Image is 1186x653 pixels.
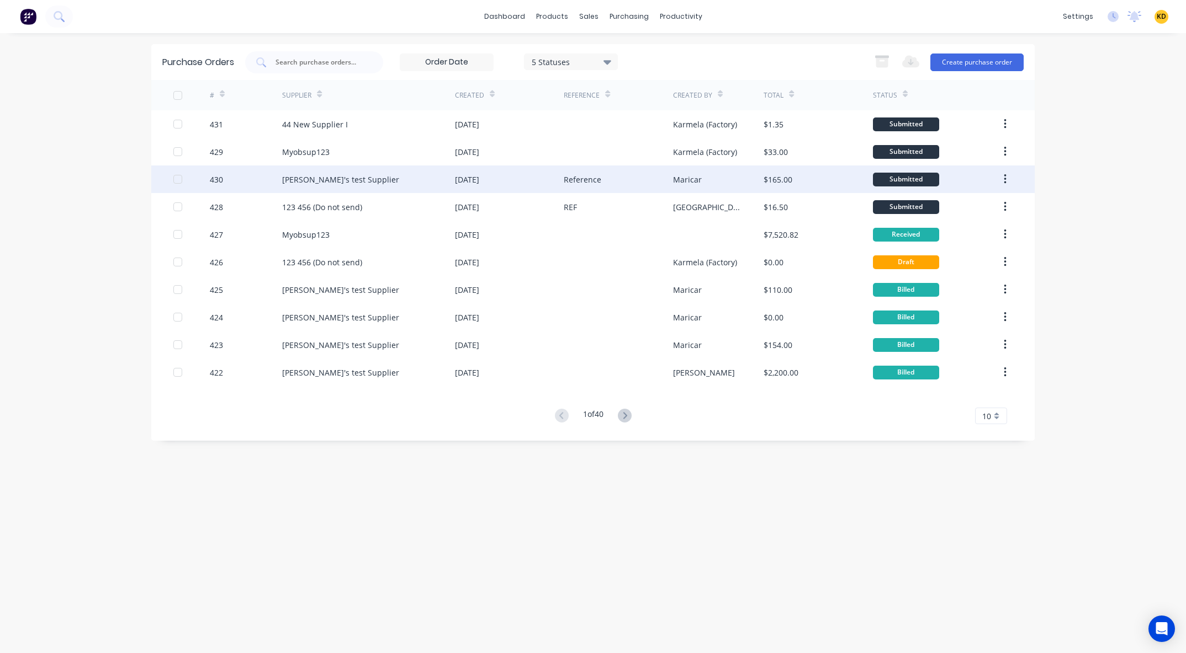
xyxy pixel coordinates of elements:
[400,54,493,71] input: Order Date
[673,146,737,158] div: Karmela (Factory)
[282,312,399,323] div: [PERSON_NAME]'s test Supplier
[455,229,479,240] div: [DATE]
[455,367,479,378] div: [DATE]
[282,367,399,378] div: [PERSON_NAME]'s test Supplier
[282,119,348,130] div: 44 New Supplier I
[764,201,788,213] div: $16.50
[673,119,737,130] div: Karmela (Factory)
[455,339,479,351] div: [DATE]
[455,174,479,185] div: [DATE]
[764,146,788,158] div: $33.00
[274,57,366,68] input: Search purchase orders...
[210,119,223,130] div: 431
[764,339,792,351] div: $154.00
[930,53,1024,71] button: Create purchase order
[873,311,939,324] div: Billed
[455,284,479,296] div: [DATE]
[210,90,214,100] div: #
[455,119,479,130] div: [DATE]
[673,90,712,100] div: Created By
[210,146,223,158] div: 429
[873,173,939,186] div: Submitted
[20,8,36,25] img: Factory
[673,201,742,213] div: [GEOGRAPHIC_DATA] (From Factory)
[210,229,223,240] div: 427
[282,284,399,296] div: [PERSON_NAME]'s test Supplier
[282,146,330,158] div: Myobsup123
[604,8,654,25] div: purchasing
[455,312,479,323] div: [DATE]
[455,201,479,213] div: [DATE]
[873,145,939,159] div: Submitted
[764,367,798,378] div: $2,200.00
[531,8,574,25] div: products
[873,200,939,214] div: Submitted
[673,256,737,268] div: Karmela (Factory)
[764,90,783,100] div: Total
[583,408,603,424] div: 1 of 40
[1157,12,1166,22] span: KD
[282,201,362,213] div: 123 456 (Do not send)
[210,339,223,351] div: 423
[873,283,939,297] div: Billed
[654,8,708,25] div: productivity
[455,90,484,100] div: Created
[873,228,939,242] div: Received
[673,339,702,351] div: Maricar
[282,90,311,100] div: Supplier
[873,117,939,131] div: Submitted
[673,284,702,296] div: Maricar
[764,312,783,323] div: $0.00
[764,229,798,240] div: $7,520.82
[455,146,479,158] div: [DATE]
[455,256,479,268] div: [DATE]
[673,174,702,185] div: Maricar
[210,201,223,213] div: 428
[282,256,362,268] div: 123 456 (Do not send)
[282,339,399,351] div: [PERSON_NAME]'s test Supplier
[564,201,577,213] div: REF
[673,312,702,323] div: Maricar
[210,256,223,268] div: 426
[564,90,600,100] div: Reference
[764,174,792,185] div: $165.00
[210,312,223,323] div: 424
[873,90,897,100] div: Status
[982,410,991,422] span: 10
[764,256,783,268] div: $0.00
[873,255,939,269] div: Draft
[764,119,783,130] div: $1.35
[282,229,330,240] div: Myobsup123
[210,284,223,296] div: 425
[1148,615,1175,642] div: Open Intercom Messenger
[564,174,601,185] div: Reference
[673,367,735,378] div: [PERSON_NAME]
[764,284,792,296] div: $110.00
[162,56,234,69] div: Purchase Orders
[574,8,604,25] div: sales
[210,367,223,378] div: 422
[479,8,531,25] a: dashboard
[873,338,939,352] div: Billed
[532,56,611,67] div: 5 Statuses
[873,366,939,379] div: Billed
[1057,8,1099,25] div: settings
[210,174,223,185] div: 430
[282,174,399,185] div: [PERSON_NAME]'s test Supplier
